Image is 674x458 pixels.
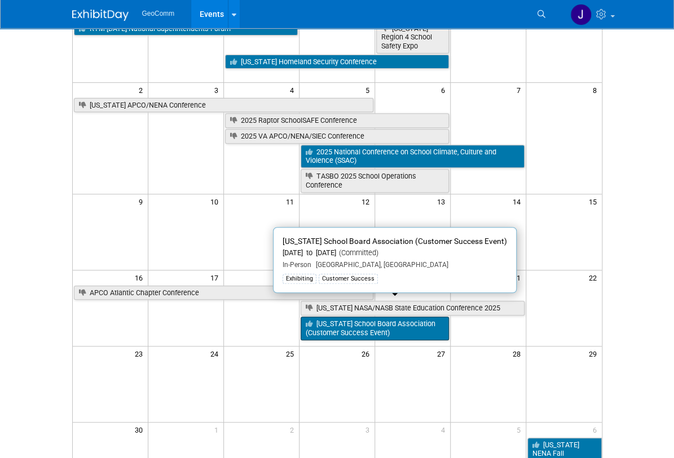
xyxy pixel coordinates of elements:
[360,194,375,208] span: 12
[301,169,449,192] a: TASBO 2025 School Operations Conference
[440,423,450,437] span: 4
[209,270,223,284] span: 17
[436,346,450,361] span: 27
[516,83,526,97] span: 7
[289,83,299,97] span: 4
[436,194,450,208] span: 13
[588,194,602,208] span: 15
[301,301,525,315] a: [US_STATE] NASA/NASB State Education Conference 2025
[364,423,375,437] span: 3
[74,98,374,113] a: [US_STATE] APCO/NENA Conference
[289,423,299,437] span: 2
[364,83,375,97] span: 5
[209,346,223,361] span: 24
[301,317,449,340] a: [US_STATE] School Board Association (Customer Success Event)
[213,83,223,97] span: 3
[319,274,378,284] div: Customer Success
[592,423,602,437] span: 6
[283,237,507,246] span: [US_STATE] School Board Association (Customer Success Event)
[516,423,526,437] span: 5
[592,83,602,97] span: 8
[209,194,223,208] span: 10
[138,194,148,208] span: 9
[74,286,374,300] a: APCO Atlantic Chapter Conference
[512,194,526,208] span: 14
[283,248,507,258] div: [DATE] to [DATE]
[440,83,450,97] span: 6
[225,113,449,128] a: 2025 Raptor SchoolSAFE Conference
[283,274,316,284] div: Exhibiting
[512,346,526,361] span: 28
[588,346,602,361] span: 29
[72,10,129,21] img: ExhibitDay
[376,21,449,54] a: [US_STATE] Region 4 School Safety Expo
[301,145,525,168] a: 2025 National Conference on School Climate, Culture and Violence (SSAC)
[336,248,378,257] span: (Committed)
[213,423,223,437] span: 1
[570,4,592,25] img: John Shanks
[142,10,175,17] span: GeoComm
[134,346,148,361] span: 23
[225,129,449,144] a: 2025 VA APCO/NENA/SIEC Conference
[134,423,148,437] span: 30
[138,83,148,97] span: 2
[512,270,526,284] span: 21
[311,261,448,269] span: [GEOGRAPHIC_DATA], [GEOGRAPHIC_DATA]
[283,261,311,269] span: In-Person
[588,270,602,284] span: 22
[134,270,148,284] span: 16
[285,346,299,361] span: 25
[285,194,299,208] span: 11
[360,346,375,361] span: 26
[225,55,449,69] a: [US_STATE] Homeland Security Conference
